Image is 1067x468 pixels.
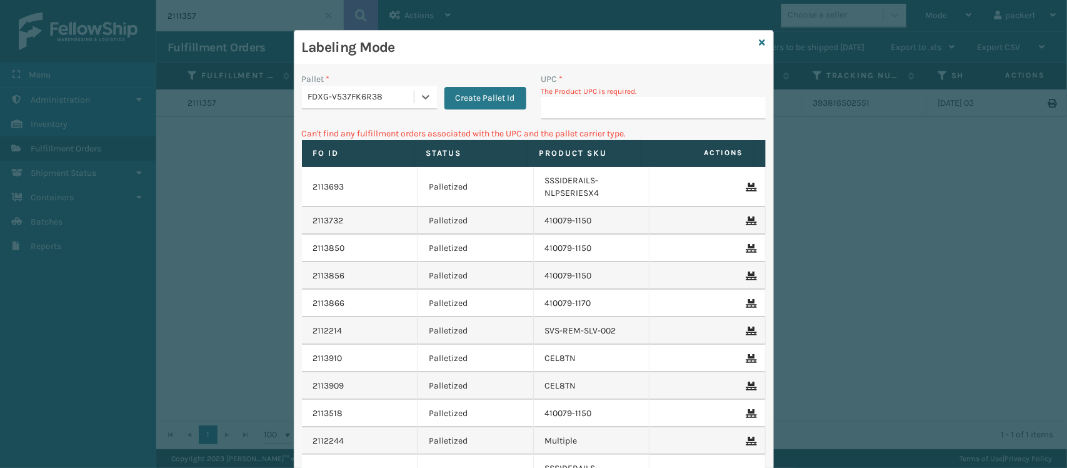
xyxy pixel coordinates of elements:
[313,435,344,447] a: 2112244
[418,290,534,317] td: Palletized
[418,427,534,455] td: Palletized
[746,216,754,225] i: Remove From Pallet
[313,181,344,193] a: 2113693
[746,327,754,335] i: Remove From Pallet
[534,317,650,345] td: SVS-REM-SLV-002
[541,73,563,86] label: UPC
[746,183,754,191] i: Remove From Pallet
[418,207,534,235] td: Palletized
[313,215,344,227] a: 2113732
[534,372,650,400] td: CEL8TN
[534,345,650,372] td: CEL8TN
[539,148,629,159] label: Product SKU
[534,167,650,207] td: SSSIDERAILS-NLPSERIESX4
[313,407,343,420] a: 2113518
[418,262,534,290] td: Palletized
[313,148,403,159] label: Fo Id
[534,427,650,455] td: Multiple
[313,270,345,282] a: 2113856
[746,354,754,363] i: Remove From Pallet
[746,272,754,280] i: Remove From Pallet
[534,235,650,262] td: 410079-1150
[534,400,650,427] td: 410079-1150
[444,87,526,109] button: Create Pallet Id
[313,325,343,337] a: 2112214
[534,262,650,290] td: 410079-1150
[746,382,754,390] i: Remove From Pallet
[418,167,534,207] td: Palletized
[746,409,754,418] i: Remove From Pallet
[418,400,534,427] td: Palletized
[418,372,534,400] td: Palletized
[313,380,344,392] a: 2113909
[302,73,330,86] label: Pallet
[541,86,766,97] p: The Product UPC is required.
[746,437,754,445] i: Remove From Pallet
[645,143,751,163] span: Actions
[418,235,534,262] td: Palletized
[302,127,766,140] p: Can't find any fulfillment orders associated with the UPC and the pallet carrier type.
[418,345,534,372] td: Palletized
[534,207,650,235] td: 410079-1150
[746,244,754,253] i: Remove From Pallet
[418,317,534,345] td: Palletized
[534,290,650,317] td: 410079-1170
[313,297,345,310] a: 2113866
[302,38,754,57] h3: Labeling Mode
[313,242,345,255] a: 2113850
[746,299,754,308] i: Remove From Pallet
[426,148,516,159] label: Status
[313,352,343,365] a: 2113910
[308,91,415,104] div: FDXG-V537FK6R38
